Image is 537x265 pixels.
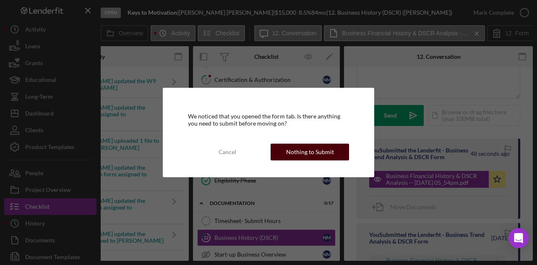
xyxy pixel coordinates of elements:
[219,144,236,160] div: Cancel
[188,113,349,126] div: We noticed that you opened the form tab. Is there anything you need to submit before moving on?
[188,144,266,160] button: Cancel
[286,144,334,160] div: Nothing to Submit
[271,144,349,160] button: Nothing to Submit
[508,228,529,248] div: Open Intercom Messenger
